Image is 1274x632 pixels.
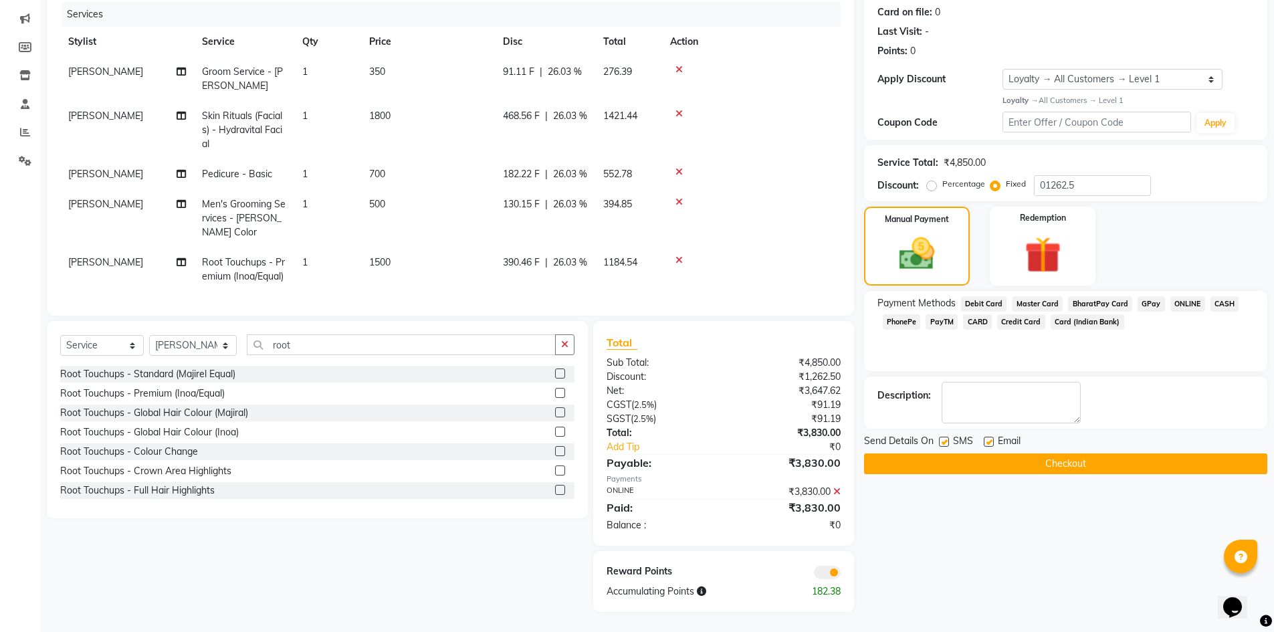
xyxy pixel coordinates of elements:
span: CARD [963,314,992,330]
label: Redemption [1020,212,1066,224]
div: ₹3,647.62 [724,384,851,398]
div: Reward Points [597,564,724,579]
span: SMS [953,434,973,451]
span: | [545,255,548,270]
div: Root Touchups - Standard (Majirel Equal) [60,367,235,381]
span: 276.39 [603,66,632,78]
div: Service Total: [877,156,938,170]
span: 1 [302,66,308,78]
span: Payment Methods [877,296,956,310]
span: 1500 [369,256,391,268]
input: Search or Scan [247,334,556,355]
div: ₹0 [724,518,851,532]
span: 1 [302,168,308,180]
button: Checkout [864,453,1267,474]
th: Service [194,27,294,57]
span: CGST [607,399,631,411]
div: ( ) [597,398,724,412]
span: 1800 [369,110,391,122]
span: 26.03 % [548,65,582,79]
span: 468.56 F [503,109,540,123]
span: 1 [302,256,308,268]
span: Men's Grooming Services - [PERSON_NAME] Color [202,198,286,238]
button: Apply [1196,113,1235,133]
span: 390.46 F [503,255,540,270]
div: Balance : [597,518,724,532]
span: [PERSON_NAME] [68,66,143,78]
div: Points: [877,44,908,58]
div: ₹0 [745,440,851,454]
span: Root Touchups - Premium (Inoa/Equal) [202,256,285,282]
span: Debit Card [961,296,1007,312]
span: Master Card [1012,296,1063,312]
span: PayTM [926,314,958,330]
div: Root Touchups - Full Hair Highlights [60,484,215,498]
img: _gift.svg [1013,232,1073,278]
div: ONLINE [597,485,724,499]
span: Credit Card [997,314,1045,330]
span: Groom Service - [PERSON_NAME] [202,66,283,92]
div: All Customers → Level 1 [1002,95,1254,106]
div: ( ) [597,412,724,426]
span: 2.5% [634,399,654,410]
span: | [545,109,548,123]
span: 26.03 % [553,109,587,123]
span: PhonePe [883,314,921,330]
span: [PERSON_NAME] [68,110,143,122]
div: Payable: [597,455,724,471]
th: Total [595,27,662,57]
div: 0 [935,5,940,19]
span: Send Details On [864,434,934,451]
span: 394.85 [603,198,632,210]
div: Accumulating Points [597,585,786,599]
div: ₹3,830.00 [724,455,851,471]
div: Sub Total: [597,356,724,370]
th: Price [361,27,495,57]
span: GPay [1138,296,1165,312]
div: ₹3,830.00 [724,485,851,499]
div: ₹4,850.00 [724,356,851,370]
input: Enter Offer / Coupon Code [1002,112,1191,132]
div: Root Touchups - Colour Change [60,445,198,459]
div: ₹3,830.00 [724,426,851,440]
label: Manual Payment [885,213,949,225]
label: Fixed [1006,178,1026,190]
th: Action [662,27,841,57]
div: Paid: [597,500,724,516]
th: Disc [495,27,595,57]
span: 91.11 F [503,65,534,79]
span: 500 [369,198,385,210]
span: Card (Indian Bank) [1051,314,1124,330]
span: 350 [369,66,385,78]
span: 26.03 % [553,167,587,181]
span: 130.15 F [503,197,540,211]
div: Apply Discount [877,72,1003,86]
div: Services [62,2,851,27]
div: ₹4,850.00 [944,156,986,170]
div: 182.38 [787,585,851,599]
iframe: chat widget [1218,578,1261,619]
strong: Loyalty → [1002,96,1038,105]
span: | [540,65,542,79]
span: ONLINE [1170,296,1205,312]
span: CASH [1210,296,1239,312]
div: Total: [597,426,724,440]
span: Email [998,434,1021,451]
span: | [545,167,548,181]
div: ₹1,262.50 [724,370,851,384]
div: Root Touchups - Global Hair Colour (Inoa) [60,425,239,439]
span: [PERSON_NAME] [68,198,143,210]
div: Root Touchups - Global Hair Colour (Majiral) [60,406,248,420]
div: ₹91.19 [724,412,851,426]
div: Card on file: [877,5,932,19]
div: Payments [607,473,840,485]
span: 26.03 % [553,255,587,270]
span: 1 [302,110,308,122]
div: Last Visit: [877,25,922,39]
span: 2.5% [633,413,653,424]
div: Root Touchups - Premium (Inoa/Equal) [60,387,225,401]
div: - [925,25,929,39]
span: 552.78 [603,168,632,180]
img: _cash.svg [888,233,946,274]
span: 26.03 % [553,197,587,211]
